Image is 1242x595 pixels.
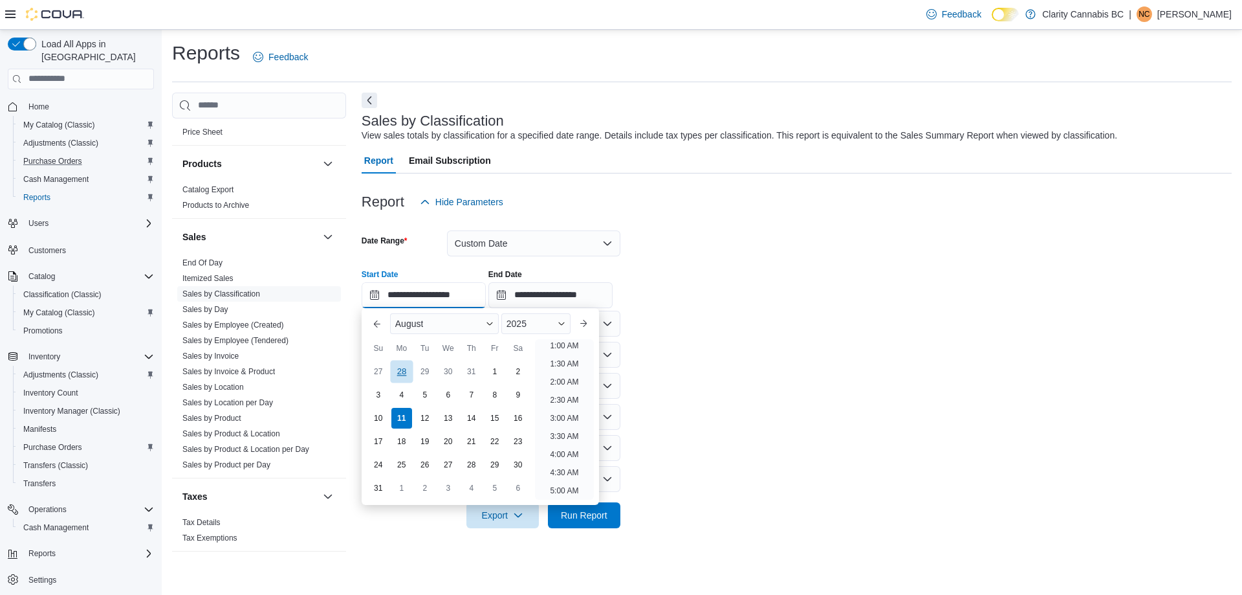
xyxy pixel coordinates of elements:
a: Settings [23,572,61,588]
div: day-19 [415,431,435,452]
button: Reports [3,544,159,563]
div: day-27 [438,455,459,475]
div: day-25 [391,455,412,475]
button: Catalog [23,269,60,284]
button: Products [182,157,318,170]
span: Sales by Day [182,304,228,315]
span: August [395,319,424,329]
button: Products [320,156,336,172]
a: Itemized Sales [182,274,234,283]
a: Adjustments (Classic) [18,135,103,151]
div: August, 2025 [367,360,530,500]
a: Transfers (Classic) [18,458,93,473]
span: Inventory [23,349,154,365]
div: Fr [485,338,505,359]
div: day-26 [415,455,435,475]
span: Price Sheet [182,127,223,137]
div: day-16 [508,408,528,429]
span: Feedback [268,51,308,63]
button: Cash Management [13,519,159,537]
a: Catalog Export [182,185,234,194]
button: Adjustments (Classic) [13,366,159,384]
span: Settings [28,575,56,585]
button: Inventory Manager (Classic) [13,402,159,420]
button: Open list of options [602,350,613,360]
span: Manifests [18,421,154,437]
button: Transfers (Classic) [13,456,159,475]
a: Sales by Product [182,414,241,423]
button: Reports [23,546,61,561]
ul: Time [535,339,594,500]
button: Open list of options [602,319,613,329]
span: My Catalog (Classic) [18,305,154,320]
h3: Report [362,194,404,210]
button: Export [466,502,539,528]
button: Catalog [3,267,159,286]
button: Reports [13,188,159,207]
h3: Taxes [182,490,208,503]
div: day-5 [415,385,435,405]
span: Transfers (Classic) [18,458,154,473]
button: Taxes [320,489,336,504]
span: End Of Day [182,258,223,268]
div: Button. Open the month selector. August is currently selected. [390,313,499,334]
a: Transfers [18,476,61,491]
button: Classification (Classic) [13,286,159,304]
div: day-29 [415,361,435,382]
span: My Catalog (Classic) [23,120,95,130]
span: Adjustments (Classic) [18,135,154,151]
button: Transfers [13,475,159,493]
span: Catalog [28,271,55,282]
a: Sales by Invoice & Product [182,367,275,376]
span: Adjustments (Classic) [23,138,98,148]
span: Promotions [23,326,63,336]
li: 4:00 AM [545,447,583,462]
button: Inventory Count [13,384,159,402]
div: day-10 [368,408,389,429]
li: 1:00 AM [545,338,583,354]
div: day-17 [368,431,389,452]
input: Dark Mode [992,8,1019,21]
li: 2:00 AM [545,374,583,390]
span: Dark Mode [992,21,992,22]
li: 5:00 AM [545,483,583,499]
p: Clarity Cannabis BC [1042,6,1124,22]
div: Tu [415,338,435,359]
a: Tax Details [182,518,221,527]
span: Itemized Sales [182,273,234,284]
button: My Catalog (Classic) [13,116,159,134]
span: Inventory Count [23,388,78,398]
button: Manifests [13,420,159,438]
div: Sales [172,255,346,478]
a: Feedback [248,44,313,70]
span: Inventory Count [18,385,154,401]
span: Manifests [23,424,56,434]
div: day-12 [415,408,435,429]
div: View sales totals by classification for a specified date range. Details include tax types per cla... [362,129,1117,142]
span: Reports [23,546,154,561]
span: Sales by Product per Day [182,460,270,470]
span: Adjustments (Classic) [23,370,98,380]
div: day-23 [508,431,528,452]
label: End Date [488,269,522,280]
div: day-2 [508,361,528,382]
span: Customers [23,241,154,258]
div: day-6 [438,385,459,405]
a: Customers [23,243,71,258]
input: Press the down key to enter a popover containing a calendar. Press the escape key to close the po... [362,282,486,308]
span: Purchase Orders [18,440,154,455]
a: Classification (Classic) [18,287,107,302]
button: Users [3,214,159,232]
li: 2:30 AM [545,392,583,408]
div: day-15 [485,408,505,429]
div: day-24 [368,455,389,475]
span: Load All Apps in [GEOGRAPHIC_DATA] [36,38,154,63]
a: Home [23,99,54,115]
div: Sa [508,338,528,359]
span: Products to Archive [182,200,249,210]
span: Users [28,218,49,229]
button: My Catalog (Classic) [13,304,159,322]
button: Users [23,216,54,231]
a: Sales by Employee (Tendered) [182,336,289,345]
